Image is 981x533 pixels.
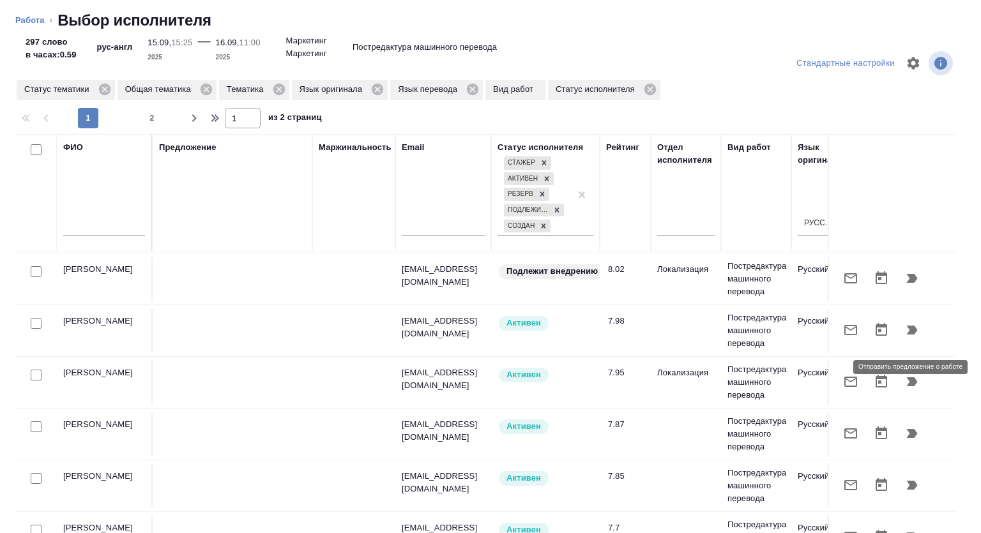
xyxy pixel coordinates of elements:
p: Маркетинг [286,34,327,47]
div: Стажер, Активен, Резерв, Подлежит внедрению, Создан [503,155,552,171]
p: Общая тематика [125,83,195,96]
div: Стажер [504,156,537,170]
li: ‹ [50,14,52,27]
p: Тематика [227,83,268,96]
button: 2 [142,108,162,128]
td: [PERSON_NAME] [57,360,153,405]
td: Русский [791,463,862,508]
input: Выбери исполнителей, чтобы отправить приглашение на работу [31,473,42,484]
div: Язык оригинала [292,80,388,100]
button: Продолжить [897,315,927,345]
div: Язык перевода [390,80,483,100]
h2: Выбор исполнителя [57,10,211,31]
div: Резерв [504,188,535,201]
div: Маржинальность [319,141,392,154]
div: 7.87 [608,418,644,431]
div: Статус тематики [17,80,115,100]
p: 15.09, [148,38,171,47]
span: 2 [142,112,162,124]
div: — [197,31,210,64]
p: [EMAIL_ADDRESS][DOMAIN_NAME] [402,418,485,444]
button: Открыть календарь загрузки [866,418,897,449]
td: [PERSON_NAME] [57,257,153,301]
div: Стажер, Активен, Резерв, Подлежит внедрению, Создан [503,202,565,218]
input: Выбери исполнителей, чтобы отправить приглашение на работу [31,318,42,329]
button: Отправить предложение о работе [835,470,866,500]
div: Свежая кровь: на первые 3 заказа по тематике ставь редактора и фиксируй оценки [498,263,593,280]
div: 7.85 [608,470,644,483]
nav: breadcrumb [15,10,966,31]
div: Язык оригинала [798,141,855,167]
div: Общая тематика [118,80,217,100]
div: Статус исполнителя [548,80,660,100]
p: Постредактура машинного перевода [727,312,785,350]
div: Предложение [159,141,217,154]
p: Язык перевода [398,83,462,96]
p: Активен [506,317,541,329]
div: Рейтинг [606,141,639,154]
p: Активен [506,368,541,381]
p: [EMAIL_ADDRESS][DOMAIN_NAME] [402,315,485,340]
div: 7.95 [608,366,644,379]
button: Отправить предложение о работе [835,263,866,294]
td: Русский [791,308,862,353]
p: 297 слово [26,36,77,49]
div: Рядовой исполнитель: назначай с учетом рейтинга [498,315,593,332]
button: Отправить предложение о работе [835,418,866,449]
div: Русский [804,218,833,229]
p: [EMAIL_ADDRESS][DOMAIN_NAME] [402,470,485,495]
td: [PERSON_NAME] [57,463,153,508]
div: Стажер, Активен, Резерв, Подлежит внедрению, Создан [503,218,552,234]
input: Выбери исполнителей, чтобы отправить приглашение на работу [31,266,42,277]
p: 15:25 [171,38,192,47]
button: Отправить предложение о работе [835,315,866,345]
div: Email [402,141,424,154]
button: Продолжить [897,418,927,449]
p: Статус тематики [24,83,94,96]
div: 8.02 [608,263,644,276]
div: Статус исполнителя [498,141,583,154]
div: Рядовой исполнитель: назначай с учетом рейтинга [498,366,593,384]
td: Локализация [651,257,721,301]
p: Постредактура машинного перевода [727,260,785,298]
div: Активен [504,172,540,186]
button: Открыть календарь загрузки [866,315,897,345]
button: Открыть календарь загрузки [866,470,897,500]
span: из 2 страниц [268,110,322,128]
p: Постредактура машинного перевода [727,363,785,402]
button: Продолжить [897,470,927,500]
button: Продолжить [897,263,927,294]
div: Создан [504,220,536,233]
a: Работа [15,15,45,25]
div: Вид работ [727,141,771,154]
p: Активен [506,420,541,433]
div: Рядовой исполнитель: назначай с учетом рейтинга [498,470,593,487]
p: Постредактура машинного перевода [727,415,785,453]
td: Русский [791,257,862,301]
div: 7.98 [608,315,644,327]
p: [EMAIL_ADDRESS][DOMAIN_NAME] [402,366,485,392]
p: Язык оригинала [300,83,367,96]
p: 11:00 [239,38,260,47]
div: Стажер, Активен, Резерв, Подлежит внедрению, Создан [503,186,551,202]
td: [PERSON_NAME] [57,308,153,353]
td: Русский [791,412,862,456]
input: Выбери исполнителей, чтобы отправить приглашение на работу [31,370,42,380]
p: Статус исполнителя [556,83,639,96]
p: [EMAIL_ADDRESS][DOMAIN_NAME] [402,263,485,289]
p: Активен [506,472,541,484]
p: Подлежит внедрению [506,265,598,278]
td: Локализация [651,360,721,405]
input: Выбери исполнителей, чтобы отправить приглашение на работу [31,421,42,432]
p: Вид работ [493,83,538,96]
td: Русский [791,360,862,405]
button: Продолжить [897,366,927,397]
span: Посмотреть информацию [929,51,955,75]
div: Отдел исполнителя [657,141,715,167]
button: Открыть календарь загрузки [866,263,897,294]
div: split button [793,54,898,73]
div: Тематика [219,80,289,100]
div: Рядовой исполнитель: назначай с учетом рейтинга [498,418,593,435]
div: ФИО [63,141,83,154]
span: Настроить таблицу [898,48,929,79]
